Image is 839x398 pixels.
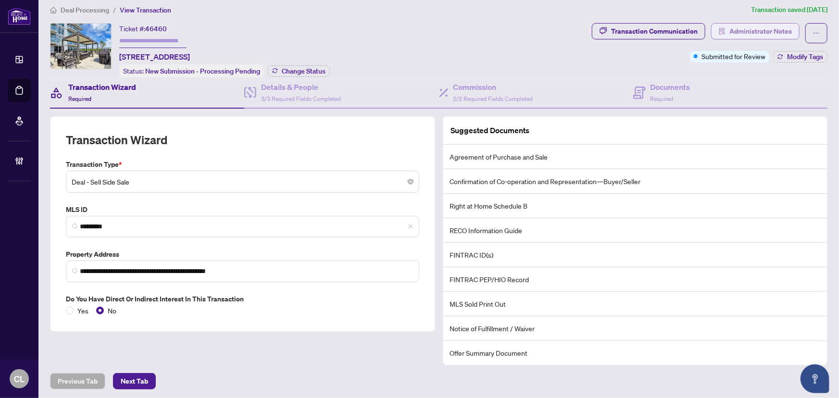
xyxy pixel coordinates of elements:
span: Required [68,95,91,102]
button: Administrator Notes [711,23,800,39]
h4: Details & People [261,81,341,93]
button: Modify Tags [773,51,827,62]
span: Next Tab [121,373,148,389]
span: Change Status [282,68,326,75]
span: CL [14,372,25,386]
span: Administrator Notes [729,24,792,39]
li: FINTRAC PEP/HIO Record [443,267,827,292]
span: Deal - Sell Side Sale [72,173,413,191]
li: Confirmation of Co-operation and Representation—Buyer/Seller [443,169,827,194]
div: Transaction Communication [611,24,698,39]
span: Yes [74,305,92,316]
span: Modify Tags [787,53,823,60]
li: RECO Information Guide [443,218,827,243]
span: 3/3 Required Fields Completed [261,95,341,102]
label: MLS ID [66,204,419,215]
h4: Commission [453,81,533,93]
span: 2/2 Required Fields Completed [453,95,533,102]
div: Status: [119,64,264,77]
span: Required [651,95,674,102]
article: Suggested Documents [451,124,530,137]
button: Previous Tab [50,373,105,389]
button: Open asap [801,364,829,393]
li: Right at Home Schedule B [443,194,827,218]
li: FINTRAC ID(s) [443,243,827,267]
img: logo [8,7,31,25]
img: IMG-N12185213_1.jpg [50,24,111,69]
span: Deal Processing [61,6,109,14]
button: Change Status [268,65,330,77]
button: Next Tab [113,373,156,389]
span: close-circle [408,179,413,185]
button: Transaction Communication [592,23,705,39]
img: search_icon [72,268,78,274]
span: View Transaction [120,6,171,14]
div: Ticket #: [119,23,167,34]
li: / [113,4,116,15]
span: close [408,224,413,229]
h2: Transaction Wizard [66,132,167,148]
li: Notice of Fulfillment / Waiver [443,316,827,341]
li: Offer Summary Document [443,341,827,365]
span: No [104,305,120,316]
span: ellipsis [813,30,820,37]
img: search_icon [72,224,78,229]
article: Transaction saved [DATE] [751,4,827,15]
span: 46460 [145,25,167,33]
li: MLS Sold Print Out [443,292,827,316]
h4: Documents [651,81,690,93]
label: Property Address [66,249,419,260]
span: solution [719,28,726,35]
span: Submitted for Review [701,51,765,62]
li: Agreement of Purchase and Sale [443,145,827,169]
span: New Submission - Processing Pending [145,67,260,75]
span: [STREET_ADDRESS] [119,51,190,62]
label: Do you have direct or indirect interest in this transaction [66,294,419,304]
h4: Transaction Wizard [68,81,136,93]
label: Transaction Type [66,159,419,170]
span: home [50,7,57,13]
